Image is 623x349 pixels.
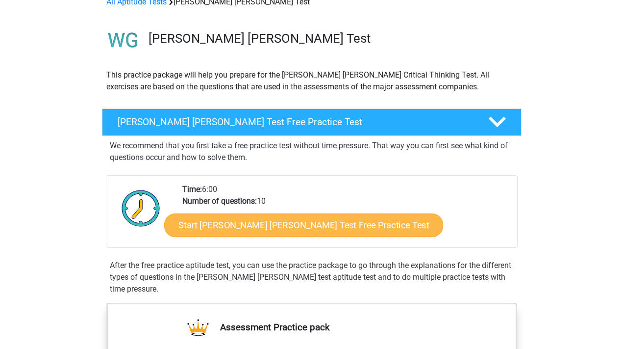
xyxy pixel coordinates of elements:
a: Start [PERSON_NAME] [PERSON_NAME] Test Free Practice Test [164,214,443,237]
p: We recommend that you first take a free practice test without time pressure. That way you can fir... [110,140,514,163]
b: Number of questions: [182,196,257,206]
div: After the free practice aptitude test, you can use the practice package to go through the explana... [106,260,518,295]
h3: [PERSON_NAME] [PERSON_NAME] Test [149,31,514,46]
b: Time: [182,185,202,194]
div: 6:00 10 [175,184,517,247]
img: watson glaser test [102,20,144,61]
img: Clock [116,184,166,233]
h4: [PERSON_NAME] [PERSON_NAME] Test Free Practice Test [118,116,473,128]
a: [PERSON_NAME] [PERSON_NAME] Test Free Practice Test [98,108,525,136]
p: This practice package will help you prepare for the [PERSON_NAME] [PERSON_NAME] Critical Thinking... [106,69,517,93]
